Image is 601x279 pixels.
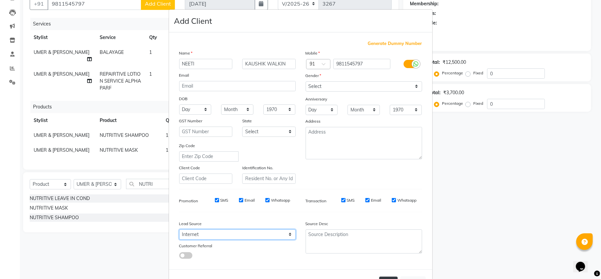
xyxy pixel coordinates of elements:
[333,59,390,69] input: Mobile
[306,118,321,124] label: Address
[179,221,202,227] label: Lead Source
[179,96,188,102] label: DOB
[368,40,422,47] span: Generate Dummy Number
[220,197,228,203] label: SMS
[397,197,417,203] label: Whatsapp
[179,174,233,184] input: Client Code
[306,50,320,56] label: Mobile
[179,127,233,137] input: GST Number
[242,59,296,69] input: Last Name
[242,118,252,124] label: State
[371,197,381,203] label: Email
[179,50,193,56] label: Name
[306,221,328,227] label: Source Desc
[179,143,195,149] label: Zip Code
[179,198,198,204] label: Promotion
[306,73,321,79] label: Gender
[573,253,594,272] iframe: chat widget
[179,118,203,124] label: GST Number
[179,151,239,162] input: Enter Zip Code
[271,197,290,203] label: Whatsapp
[179,81,296,91] input: Email
[242,174,296,184] input: Resident No. or Any Id
[179,243,213,249] label: Customer Referral
[174,15,212,27] h4: Add Client
[179,72,189,78] label: Email
[245,197,255,203] label: Email
[179,59,233,69] input: First Name
[242,165,273,171] label: Identification No.
[347,197,355,203] label: SMS
[306,96,327,102] label: Anniversary
[179,165,200,171] label: Client Code
[306,198,327,204] label: Transaction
